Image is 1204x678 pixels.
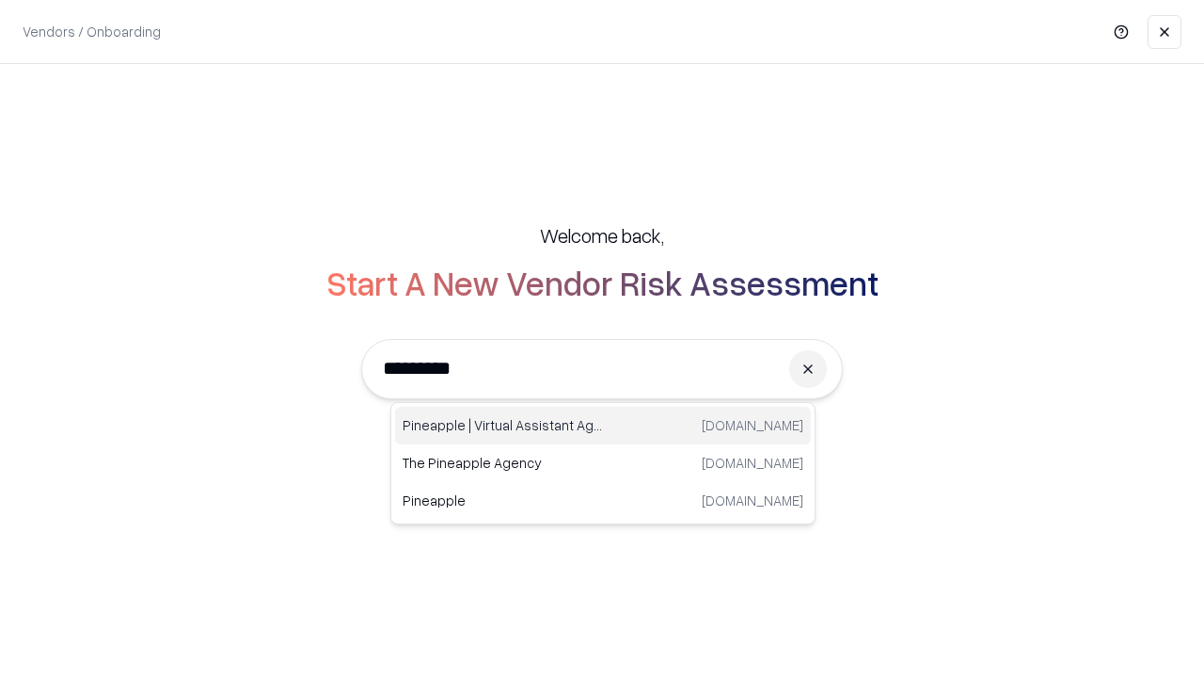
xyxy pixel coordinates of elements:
div: Suggestions [390,402,816,525]
p: Pineapple [403,491,603,510]
p: Vendors / Onboarding [23,22,161,41]
p: [DOMAIN_NAME] [702,491,803,510]
p: [DOMAIN_NAME] [702,415,803,435]
h5: Welcome back, [540,222,664,249]
p: [DOMAIN_NAME] [702,453,803,473]
h2: Start A New Vendor Risk Assessment [326,264,879,301]
p: The Pineapple Agency [403,453,603,473]
p: Pineapple | Virtual Assistant Agency [403,415,603,435]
